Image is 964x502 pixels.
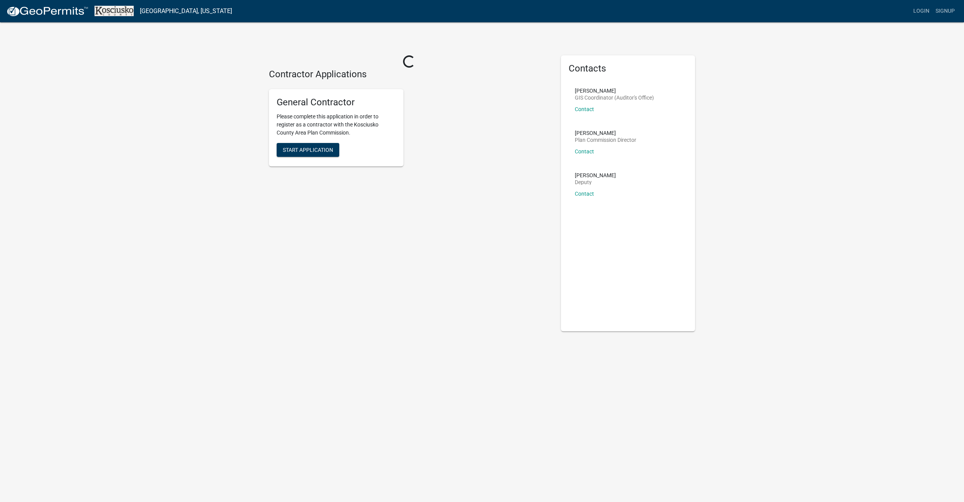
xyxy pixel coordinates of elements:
[575,95,654,100] p: GIS Coordinator (Auditor's Office)
[932,4,958,18] a: Signup
[575,191,594,197] a: Contact
[277,143,339,157] button: Start Application
[575,106,594,112] a: Contact
[277,97,396,108] h5: General Contractor
[575,173,616,178] p: [PERSON_NAME]
[575,148,594,155] a: Contact
[269,69,549,80] h4: Contractor Applications
[140,5,232,18] a: [GEOGRAPHIC_DATA], [US_STATE]
[575,137,636,143] p: Plan Commission Director
[910,4,932,18] a: Login
[575,130,636,136] p: [PERSON_NAME]
[95,6,134,16] img: Kosciusko County, Indiana
[269,69,549,173] wm-workflow-list-section: Contractor Applications
[575,88,654,93] p: [PERSON_NAME]
[575,180,616,185] p: Deputy
[283,146,333,153] span: Start Application
[277,113,396,137] p: Please complete this application in order to register as a contractor with the Kosciusko County A...
[569,63,688,74] h5: Contacts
